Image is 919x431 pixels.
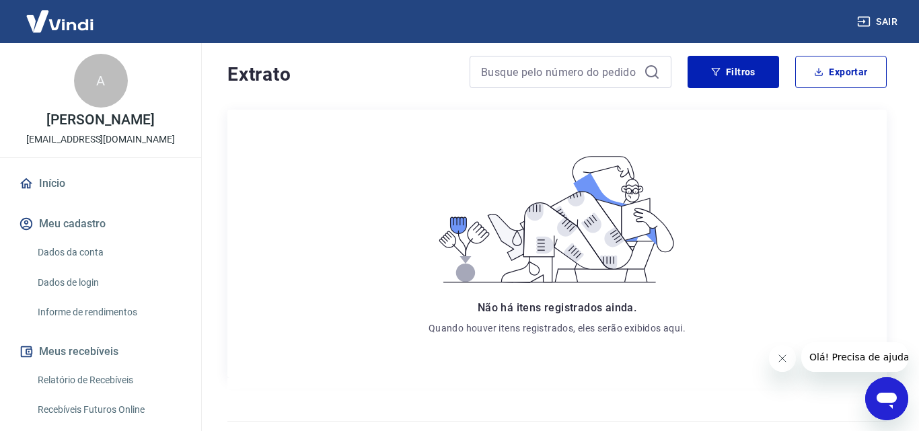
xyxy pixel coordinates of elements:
[795,56,887,88] button: Exportar
[688,56,779,88] button: Filtros
[32,396,185,424] a: Recebíveis Futuros Online
[16,337,185,366] button: Meus recebíveis
[478,301,636,314] span: Não há itens registrados ainda.
[16,209,185,239] button: Meu cadastro
[865,377,908,420] iframe: Botão para abrir a janela de mensagens
[854,9,903,34] button: Sair
[16,1,104,42] img: Vindi
[46,113,154,127] p: [PERSON_NAME]
[227,61,453,88] h4: Extrato
[32,269,185,297] a: Dados de login
[32,366,185,394] a: Relatório de Recebíveis
[32,299,185,326] a: Informe de rendimentos
[801,342,908,372] iframe: Mensagem da empresa
[769,345,796,372] iframe: Fechar mensagem
[74,54,128,108] div: A
[481,62,638,82] input: Busque pelo número do pedido
[8,9,113,20] span: Olá! Precisa de ajuda?
[26,132,175,147] p: [EMAIL_ADDRESS][DOMAIN_NAME]
[429,321,686,335] p: Quando houver itens registrados, eles serão exibidos aqui.
[16,169,185,198] a: Início
[32,239,185,266] a: Dados da conta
